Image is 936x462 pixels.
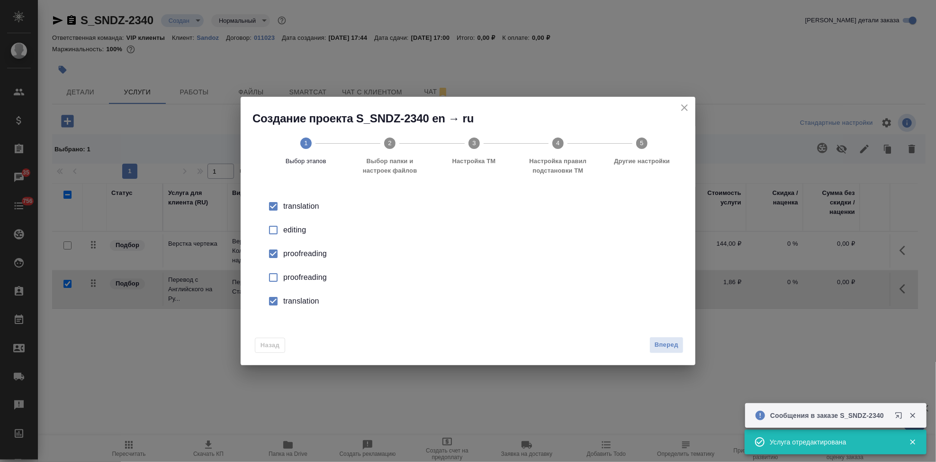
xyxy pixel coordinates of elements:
button: close [677,101,692,115]
span: Настройка правил подстановки TM [520,157,596,176]
p: Сообщения в заказе S_SNDZ-2340 [770,411,889,420]
text: 2 [388,139,391,147]
span: Настройка ТМ [436,157,512,166]
h2: Создание проекта S_SNDZ-2340 en → ru [252,111,695,126]
button: Открыть в новой вкладке [889,406,912,429]
text: 4 [556,139,559,147]
span: Выбор папки и настроек файлов [351,157,428,176]
button: Вперед [649,337,684,353]
button: Закрыть [903,411,922,420]
div: translation [283,201,673,212]
text: 5 [640,139,644,147]
span: Выбор этапов [268,157,344,166]
div: translation [283,296,673,307]
div: proofreading [283,272,673,283]
text: 1 [304,139,307,147]
span: Другие настройки [604,157,680,166]
text: 3 [472,139,476,147]
div: editing [283,224,673,236]
span: Вперед [655,340,678,351]
div: proofreading [283,248,673,259]
button: Закрыть [903,438,922,446]
div: Услуга отредактирована [770,437,895,447]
